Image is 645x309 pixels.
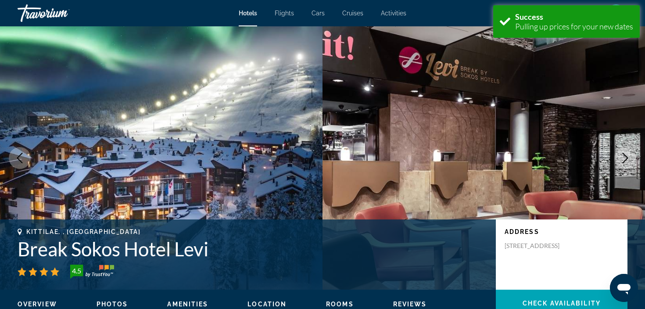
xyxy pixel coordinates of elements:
div: Pulling up prices for your new dates [515,22,633,31]
span: Location [247,301,287,308]
p: Address [505,228,619,235]
a: Cruises [342,10,363,17]
a: Hotels [239,10,257,17]
span: Overview [18,301,57,308]
span: Check Availability [523,300,601,307]
p: [STREET_ADDRESS] [505,242,575,250]
a: Flights [275,10,294,17]
button: Amenities [167,300,208,308]
button: Photos [97,300,128,308]
button: User Menu [605,4,627,22]
iframe: Button to launch messaging window [610,274,638,302]
a: Activities [381,10,406,17]
button: Reviews [393,300,427,308]
div: Success [515,12,633,22]
a: Travorium [18,2,105,25]
button: Next image [614,147,636,169]
span: Amenities [167,301,208,308]
span: Kittilae, , [GEOGRAPHIC_DATA] [26,228,141,235]
span: Reviews [393,301,427,308]
button: Rooms [326,300,354,308]
span: Photos [97,301,128,308]
h1: Break Sokos Hotel Levi [18,237,487,260]
button: Previous image [9,147,31,169]
a: Cars [312,10,325,17]
img: trustyou-badge-hor.svg [70,265,114,279]
button: Location [247,300,287,308]
button: Overview [18,300,57,308]
span: Rooms [326,301,354,308]
div: 4.5 [68,266,85,276]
